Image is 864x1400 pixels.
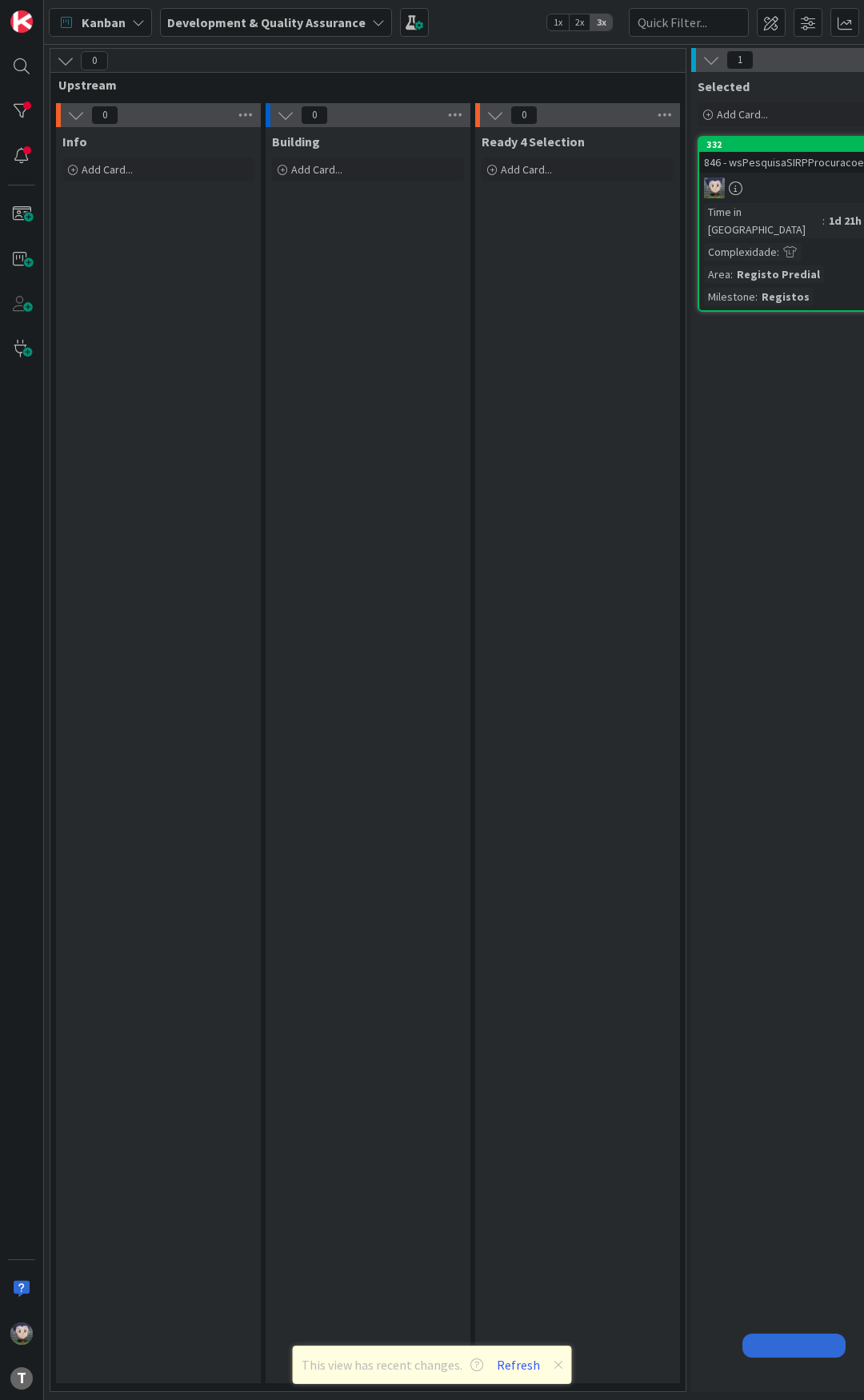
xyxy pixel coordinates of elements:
[482,134,585,150] span: Ready 4 Selection
[501,162,552,177] span: Add Card...
[704,177,725,198] img: LS
[10,1367,33,1390] div: T
[82,162,133,177] span: Add Card...
[717,107,768,122] span: Add Card...
[726,50,754,70] span: 1
[569,14,590,30] span: 2x
[58,77,666,93] span: Upstream
[91,106,118,125] span: 0
[698,78,750,94] span: Selected
[491,1354,546,1375] button: Refresh
[291,162,342,177] span: Add Card...
[167,14,366,30] b: Development & Quality Assurance
[590,14,612,30] span: 3x
[510,106,538,125] span: 0
[81,51,108,70] span: 0
[10,10,33,33] img: Visit kanbanzone.com
[547,14,569,30] span: 1x
[733,265,824,283] div: Registo Predial
[629,8,749,37] input: Quick Filter...
[272,134,320,150] span: Building
[704,288,755,305] div: Milestone
[82,13,126,32] span: Kanban
[302,1355,483,1374] span: This view has recent changes.
[822,212,825,229] span: :
[758,288,814,305] div: Registos
[704,203,822,238] div: Time in [GEOGRAPHIC_DATA]
[704,243,777,261] div: Complexidade
[730,265,733,283] span: :
[10,1322,33,1345] img: LS
[704,265,730,283] div: Area
[62,134,87,150] span: Info
[301,106,328,125] span: 0
[777,243,779,261] span: :
[755,288,758,305] span: :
